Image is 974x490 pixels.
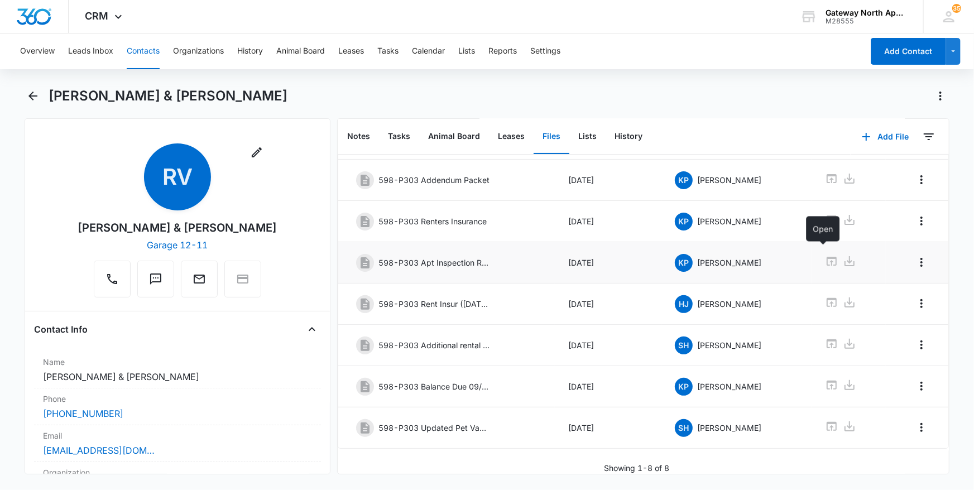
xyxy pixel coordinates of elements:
a: [PHONE_NUMBER] [43,407,123,420]
div: Phone[PHONE_NUMBER] [34,388,322,425]
td: [DATE] [555,160,661,201]
p: 598-P303 Updated Pet Vaccines ([DATE]) [378,422,490,434]
dd: [PERSON_NAME] & [PERSON_NAME] [43,370,313,383]
label: Phone [43,393,313,405]
td: [DATE] [555,325,661,366]
button: Leads Inbox [68,33,113,69]
p: [PERSON_NAME] [697,422,761,434]
button: Overflow Menu [913,253,930,271]
a: Email [181,278,218,287]
button: Filters [920,128,938,146]
h4: Contact Info [34,323,88,336]
p: Showing 1-8 of 8 [604,462,669,474]
span: KP [675,213,693,230]
p: 598-P303 Addendum Packet [378,174,490,186]
td: [DATE] [555,284,661,325]
span: SH [675,419,693,437]
div: Open [807,217,840,242]
div: Name[PERSON_NAME] & [PERSON_NAME] [34,352,322,388]
td: [DATE] [555,201,661,242]
span: RV [144,143,211,210]
button: Tasks [377,33,399,69]
button: Email [181,261,218,297]
div: Email[EMAIL_ADDRESS][DOMAIN_NAME] [34,425,322,462]
button: Settings [530,33,560,69]
button: Files [534,119,569,154]
span: 35 [952,4,961,13]
div: account id [826,17,907,25]
p: [PERSON_NAME] [697,381,761,392]
button: Overflow Menu [913,377,930,395]
a: Call [94,278,131,287]
button: Lists [458,33,475,69]
button: Overview [20,33,55,69]
p: [PERSON_NAME] [697,339,761,351]
button: Overflow Menu [913,419,930,436]
div: [PERSON_NAME] & [PERSON_NAME] [78,219,277,236]
button: Overflow Menu [913,295,930,313]
td: [DATE] [555,407,661,449]
td: [DATE] [555,242,661,284]
button: Back [25,87,42,105]
h1: [PERSON_NAME] & [PERSON_NAME] [49,88,287,104]
label: Name [43,356,313,368]
button: Tasks [379,119,419,154]
button: Actions [932,87,949,105]
a: Text [137,278,174,287]
label: Email [43,430,313,441]
button: Notes [338,119,379,154]
button: Call [94,261,131,297]
span: CRM [85,10,109,22]
button: Organizations [173,33,224,69]
p: 598-P303 Renters Insurance [378,215,487,227]
button: Overflow Menu [913,212,930,230]
button: Calendar [412,33,445,69]
div: account name [826,8,907,17]
button: Add File [851,123,920,150]
td: [DATE] [555,366,661,407]
a: Garage 12-11 [147,239,208,251]
label: Organization [43,467,313,478]
p: [PERSON_NAME] [697,174,761,186]
button: Leases [489,119,534,154]
span: KP [675,378,693,396]
p: 598-P303 Balance Due 09/17 [378,381,490,392]
span: HJ [675,295,693,313]
p: 598-P303 Apt Inspection Report [378,257,490,268]
span: KP [675,171,693,189]
span: SH [675,337,693,354]
p: [PERSON_NAME] [697,257,761,268]
button: Animal Board [419,119,489,154]
button: Overflow Menu [913,336,930,354]
button: Reports [488,33,517,69]
button: Leases [338,33,364,69]
span: KP [675,254,693,272]
button: Animal Board [276,33,325,69]
button: Lists [569,119,606,154]
button: Add Contact [871,38,946,65]
button: Contacts [127,33,160,69]
p: 598-P303 Additional rental addendum ([DATE]) [378,339,490,351]
div: notifications count [952,4,961,13]
button: History [237,33,263,69]
p: [PERSON_NAME] [697,215,761,227]
button: Text [137,261,174,297]
p: 598-P303 Rent Insur ([DATE]-[DATE]) [378,298,490,310]
button: Close [303,320,321,338]
button: History [606,119,651,154]
p: [PERSON_NAME] [697,298,761,310]
button: Overflow Menu [913,171,930,189]
a: [EMAIL_ADDRESS][DOMAIN_NAME] [43,444,155,457]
